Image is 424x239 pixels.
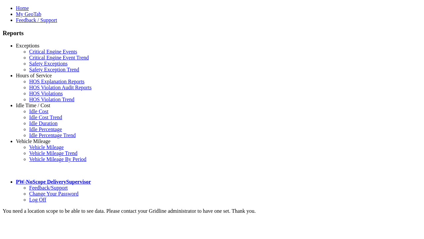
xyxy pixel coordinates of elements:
[29,156,86,162] a: Vehicle Mileage By Period
[16,5,29,11] a: Home
[3,30,421,37] h3: Reports
[29,191,79,197] a: Change Your Password
[29,85,92,90] a: HOS Violation Audit Reports
[29,67,79,72] a: Safety Exception Trend
[16,43,39,48] a: Exceptions
[29,109,48,114] a: Idle Cost
[29,115,62,120] a: Idle Cost Trend
[29,185,68,191] a: Feedback/Support
[29,91,63,96] a: HOS Violations
[16,17,57,23] a: Feedback / Support
[29,144,64,150] a: Vehicle Mileage
[16,103,50,108] a: Idle Time / Cost
[29,197,46,202] a: Log Off
[16,73,52,78] a: Hours of Service
[29,61,68,66] a: Safety Exceptions
[29,126,62,132] a: Idle Percentage
[16,138,50,144] a: Vehicle Mileage
[29,132,76,138] a: Idle Percentage Trend
[29,97,75,102] a: HOS Violation Trend
[29,49,77,54] a: Critical Engine Events
[29,150,78,156] a: Vehicle Mileage Trend
[16,11,41,17] a: My GeoTab
[16,179,91,185] a: PW-NoScope DeliverySupervisor
[29,79,84,84] a: HOS Explanation Reports
[29,55,89,60] a: Critical Engine Event Trend
[3,208,421,214] div: You need a location scope to be able to see data. Please contact your Gridline administrator to h...
[29,120,58,126] a: Idle Duration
